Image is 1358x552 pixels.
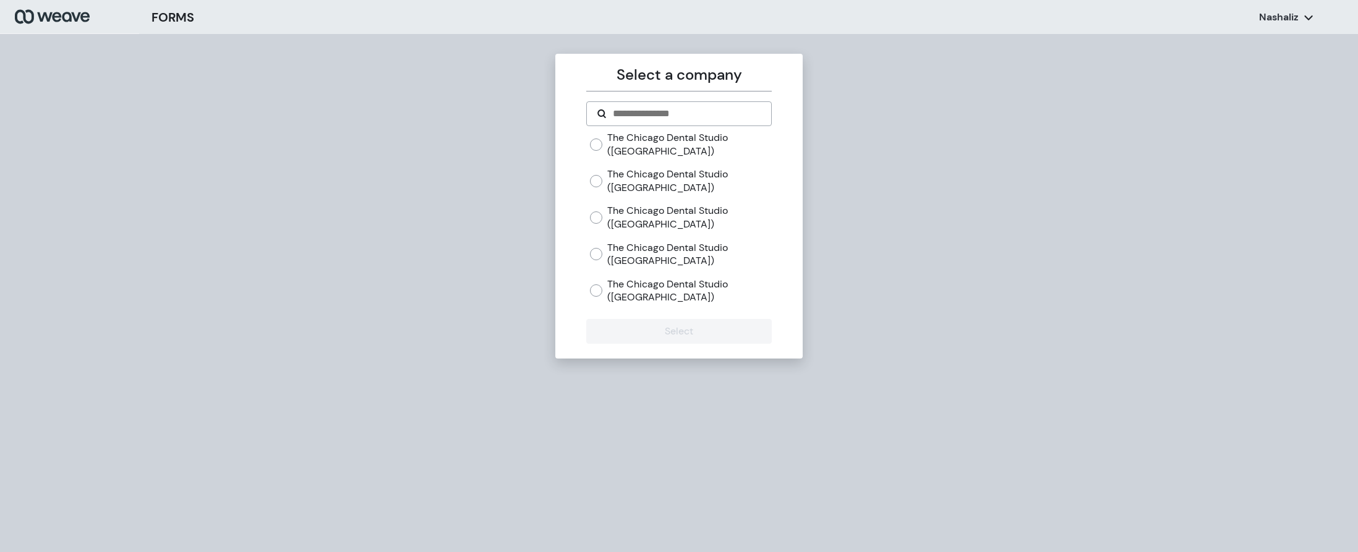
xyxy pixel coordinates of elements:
label: The Chicago Dental Studio ([GEOGRAPHIC_DATA]) [607,241,771,268]
h3: FORMS [152,8,194,27]
input: Search [612,106,761,121]
label: The Chicago Dental Studio ([GEOGRAPHIC_DATA]) [607,278,771,304]
p: Select a company [586,64,771,86]
label: The Chicago Dental Studio ([GEOGRAPHIC_DATA]) [607,168,771,194]
label: The Chicago Dental Studio ([GEOGRAPHIC_DATA]) [607,204,771,231]
button: Select [586,319,771,344]
label: The Chicago Dental Studio ([GEOGRAPHIC_DATA]) [607,131,771,158]
p: Nashaliz [1259,11,1299,24]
